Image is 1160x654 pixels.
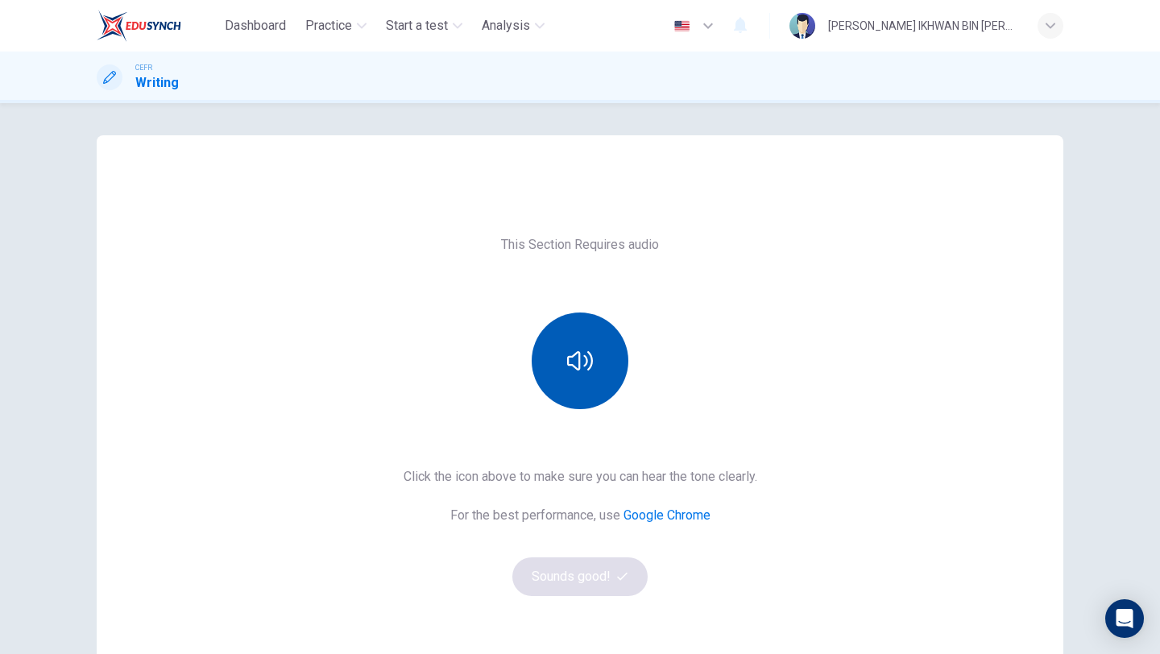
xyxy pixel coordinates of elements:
[299,11,373,40] button: Practice
[305,16,352,35] span: Practice
[225,16,286,35] span: Dashboard
[135,73,179,93] h1: Writing
[482,16,530,35] span: Analysis
[450,506,710,525] h6: For the best performance, use
[218,11,292,40] button: Dashboard
[379,11,469,40] button: Start a test
[386,16,448,35] span: Start a test
[97,10,181,42] img: EduSynch logo
[789,13,815,39] img: Profile picture
[1105,599,1144,638] div: Open Intercom Messenger
[475,11,551,40] button: Analysis
[623,507,710,523] a: Google Chrome
[828,16,1018,35] div: [PERSON_NAME] IKHWAN BIN [PERSON_NAME]
[135,62,152,73] span: CEFR
[97,10,218,42] a: EduSynch logo
[672,20,692,32] img: en
[501,235,659,255] h6: This Section Requires audio
[404,467,757,486] h6: Click the icon above to make sure you can hear the tone clearly.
